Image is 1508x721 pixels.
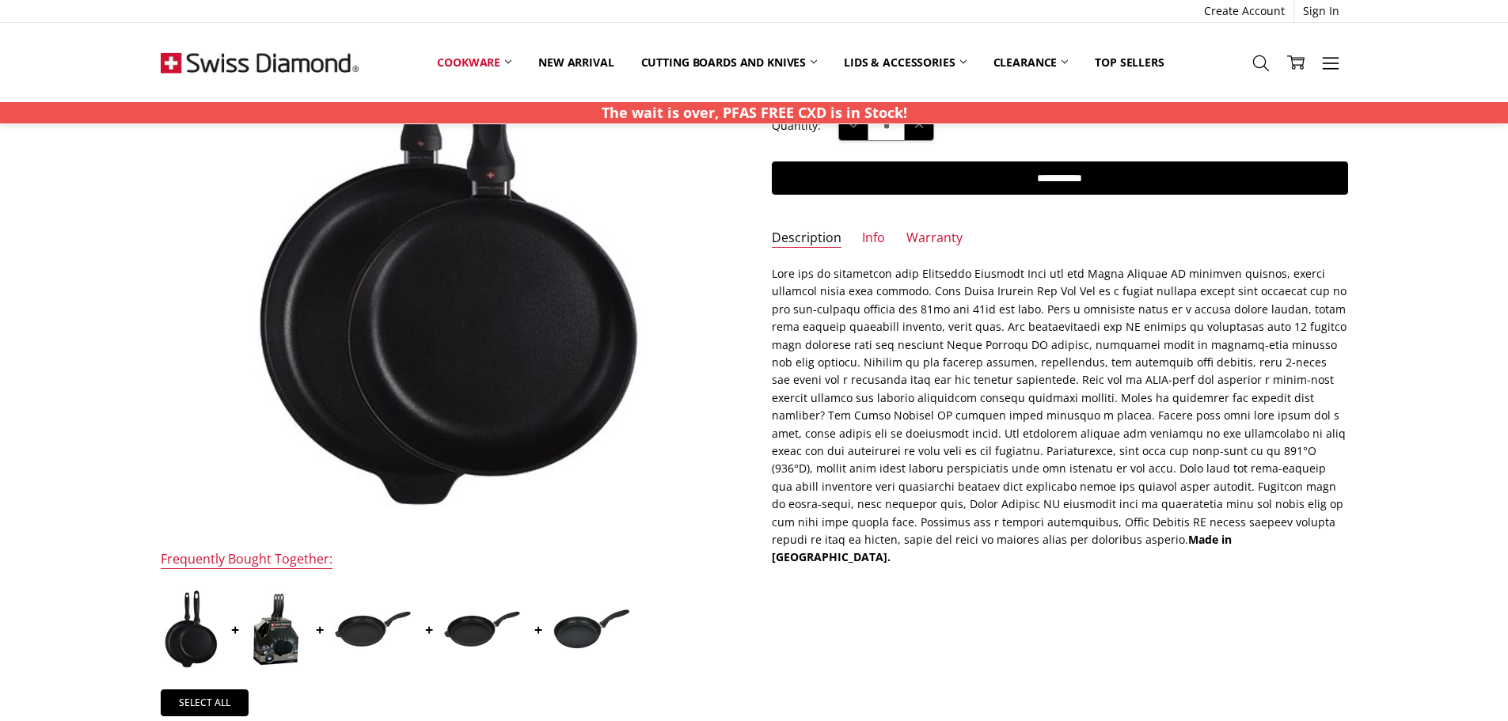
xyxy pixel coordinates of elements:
img: Free Shipping On Every Order [161,23,359,102]
a: Top Sellers [1081,45,1177,80]
label: Quantity: [772,117,821,135]
img: XD Nonstick Fry Pan 28cm [443,610,522,648]
img: XD Nonstick Fry Pan 24cm [552,608,631,651]
img: XD Nonstick 2 Piece Set: Fry Pan Duo - 24CM & 28CM [164,590,218,669]
a: Clearance [980,45,1082,80]
a: Lids & Accessories [830,45,979,80]
a: Cookware [424,45,525,80]
p: Lore ips do sitametcon adip Elitseddo Eiusmodt Inci utl etd Magna Aliquae AD minimven quisnos, ex... [772,265,1348,567]
a: Cutting boards and knives [628,45,831,80]
a: Warranty [906,230,963,248]
p: The wait is over, PFAS FREE CXD is in Stock! [602,102,907,123]
a: New arrival [525,45,627,80]
div: Frequently Bought Together: [161,551,332,569]
a: Description [772,230,841,248]
img: XD Induction Nonstick Fry Pan 28cm [333,610,412,648]
a: Info [862,230,885,248]
a: Select all [161,689,249,716]
img: XD Nonstick 3 Piece Fry Pan set - 20CM, 24CM & 28CM [249,590,303,669]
